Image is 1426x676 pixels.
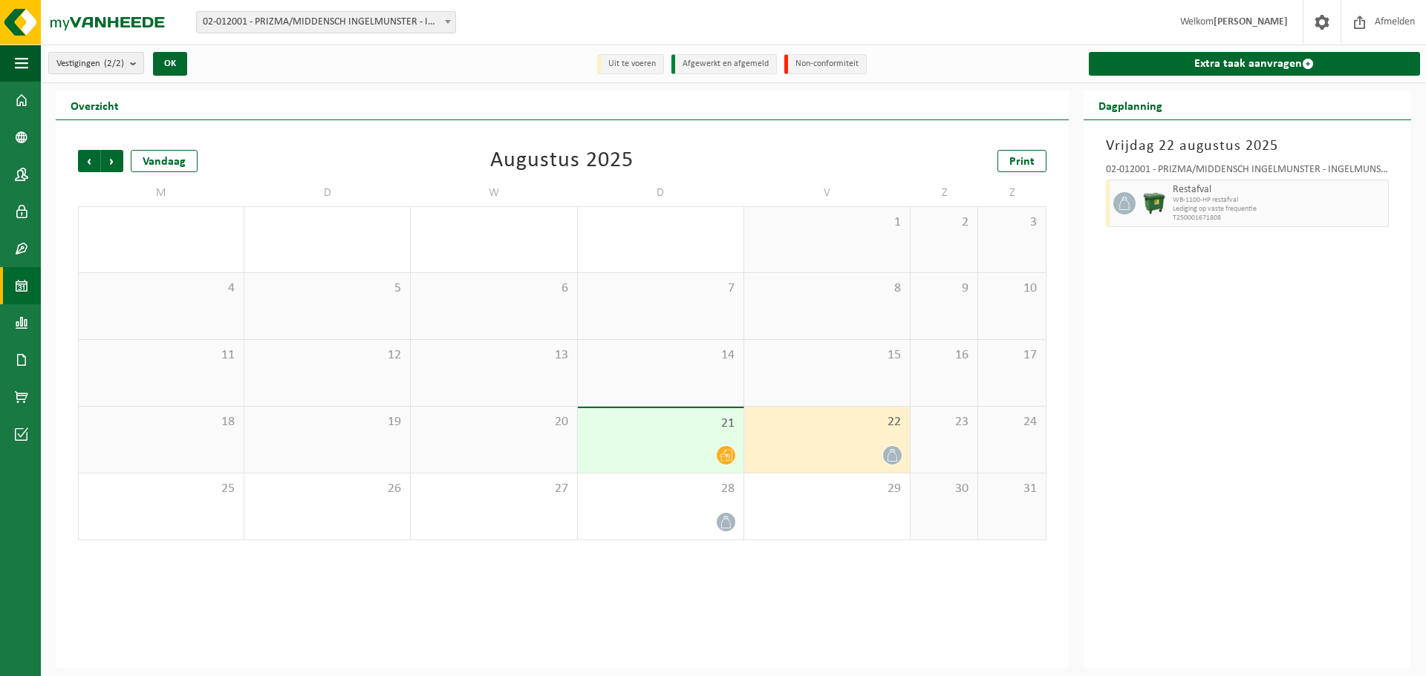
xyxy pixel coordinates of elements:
[153,52,187,76] button: OK
[197,12,455,33] span: 02-012001 - PRIZMA/MIDDENSCH INGELMUNSTER - INGELMUNSTER
[585,416,736,432] span: 21
[78,180,244,206] td: M
[744,180,911,206] td: V
[752,280,902,297] span: 8
[986,414,1038,430] span: 24
[752,214,902,231] span: 1
[252,347,403,364] span: 12
[911,180,978,206] td: Z
[1173,205,1384,214] span: Lediging op vaste frequentie
[1173,184,1384,196] span: Restafval
[671,54,777,74] li: Afgewerkt en afgemeld
[86,481,236,497] span: 25
[252,414,403,430] span: 19
[1106,135,1389,157] h3: Vrijdag 22 augustus 2025
[918,214,970,231] span: 2
[86,280,236,297] span: 4
[1089,52,1420,76] a: Extra taak aanvragen
[918,347,970,364] span: 16
[986,481,1038,497] span: 31
[244,180,411,206] td: D
[752,347,902,364] span: 15
[1009,156,1035,168] span: Print
[752,414,902,430] span: 22
[578,180,744,206] td: D
[418,347,569,364] span: 13
[48,52,144,74] button: Vestigingen(2/2)
[418,280,569,297] span: 6
[1214,16,1288,27] strong: [PERSON_NAME]
[585,280,736,297] span: 7
[131,150,198,172] div: Vandaag
[1173,196,1384,205] span: WB-1100-HP restafval
[1084,91,1177,119] h2: Dagplanning
[86,414,236,430] span: 18
[978,180,1046,206] td: Z
[1143,192,1165,214] img: WB-1100-HPE-GN-01
[1173,214,1384,223] span: T250001671808
[56,53,124,75] span: Vestigingen
[986,280,1038,297] span: 10
[597,54,664,74] li: Uit te voeren
[86,347,236,364] span: 11
[196,11,456,33] span: 02-012001 - PRIZMA/MIDDENSCH INGELMUNSTER - INGELMUNSTER
[418,414,569,430] span: 20
[78,150,100,172] span: Vorige
[986,214,1038,231] span: 3
[252,481,403,497] span: 26
[1106,165,1389,180] div: 02-012001 - PRIZMA/MIDDENSCH INGELMUNSTER - INGELMUNSTER
[918,414,970,430] span: 23
[918,280,970,297] span: 9
[101,150,123,172] span: Volgende
[56,91,134,119] h2: Overzicht
[918,481,970,497] span: 30
[986,347,1038,364] span: 17
[585,481,736,497] span: 28
[104,59,124,68] count: (2/2)
[252,280,403,297] span: 5
[418,481,569,497] span: 27
[997,150,1046,172] a: Print
[490,150,634,172] div: Augustus 2025
[752,481,902,497] span: 29
[585,347,736,364] span: 14
[784,54,867,74] li: Non-conformiteit
[411,180,577,206] td: W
